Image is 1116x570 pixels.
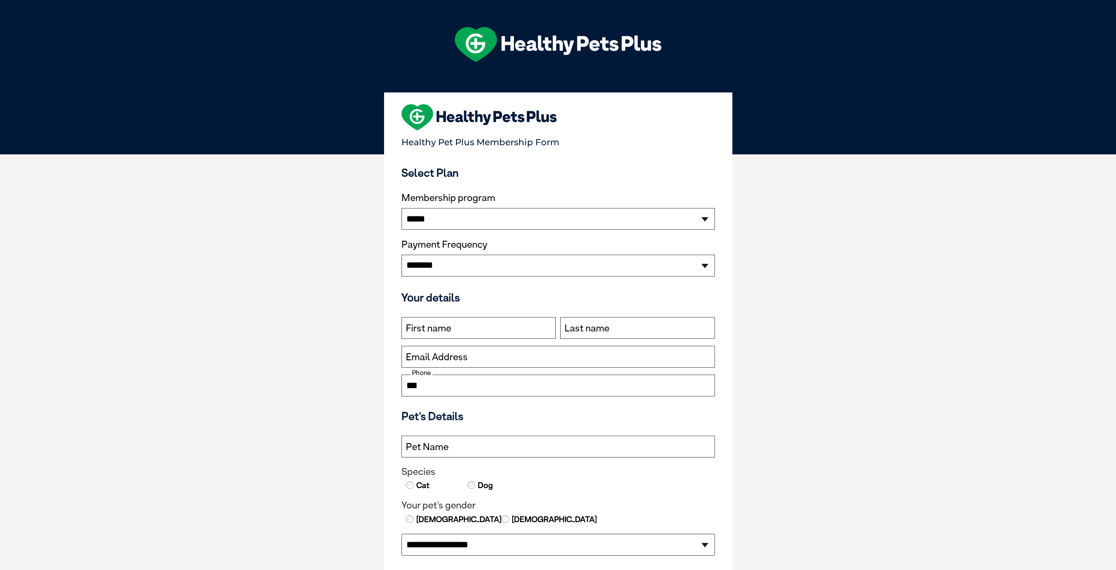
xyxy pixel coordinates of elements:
[415,514,501,525] label: [DEMOGRAPHIC_DATA]
[401,239,487,250] label: Payment Frequency
[401,166,715,179] h3: Select Plan
[410,369,432,377] label: Phone
[401,291,715,304] h3: Your details
[406,323,451,334] label: First name
[401,104,557,130] img: heart-shape-hpp-logo-large.png
[565,323,609,334] label: Last name
[401,133,715,147] p: Healthy Pet Plus Membership Form
[406,352,468,363] label: Email Address
[401,500,715,511] legend: Your pet's gender
[398,410,718,423] h3: Pet's Details
[401,192,715,204] label: Membership program
[511,514,597,525] label: [DEMOGRAPHIC_DATA]
[415,480,429,491] label: Cat
[401,466,715,478] legend: Species
[477,480,493,491] label: Dog
[455,27,661,62] img: hpp-logo-landscape-green-white.png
